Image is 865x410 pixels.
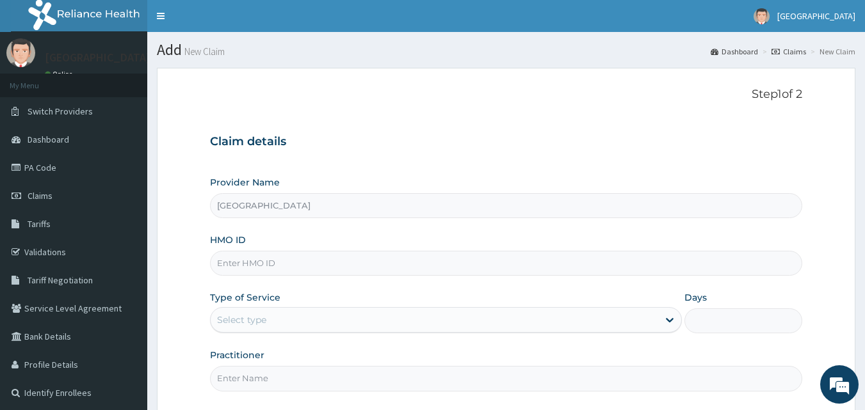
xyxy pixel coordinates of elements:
small: New Claim [182,47,225,56]
a: Claims [772,46,806,57]
label: Type of Service [210,291,280,304]
img: User Image [754,8,770,24]
span: Dashboard [28,134,69,145]
h3: Claim details [210,135,803,149]
span: Switch Providers [28,106,93,117]
span: Tariffs [28,218,51,230]
p: [GEOGRAPHIC_DATA] [45,52,150,63]
span: Tariff Negotiation [28,274,93,286]
img: User Image [6,38,35,67]
label: Provider Name [210,176,280,189]
span: [GEOGRAPHIC_DATA] [777,10,855,22]
h1: Add [157,42,855,58]
p: Step 1 of 2 [210,88,803,102]
input: Enter HMO ID [210,251,803,276]
div: Select type [217,313,266,326]
label: Days [684,291,707,304]
label: Practitioner [210,349,264,361]
span: Claims [28,190,53,201]
a: Online [45,70,76,79]
label: HMO ID [210,233,246,246]
li: New Claim [807,46,855,57]
a: Dashboard [711,46,758,57]
input: Enter Name [210,366,803,391]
